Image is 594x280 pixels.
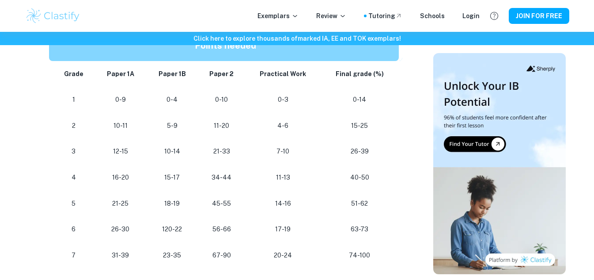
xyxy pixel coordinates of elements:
[102,249,140,261] p: 31-39
[102,94,140,106] p: 0-9
[257,11,299,21] p: Exemplars
[153,249,191,261] p: 23-35
[64,70,83,77] strong: Grade
[60,94,88,106] p: 1
[60,172,88,184] p: 4
[205,249,238,261] p: 67-90
[205,146,238,157] p: 21-33
[328,223,392,235] p: 63-73
[336,70,384,77] strong: Final grade (%)
[462,11,480,21] a: Login
[433,53,566,274] img: Thumbnail
[253,146,314,157] p: 7-10
[328,198,392,210] p: 51-62
[102,120,140,132] p: 10-11
[60,146,88,157] p: 3
[328,94,392,106] p: 0-14
[328,249,392,261] p: 74-100
[205,198,238,210] p: 45-55
[60,120,88,132] p: 2
[102,223,140,235] p: 26-30
[328,172,392,184] p: 40-50
[60,249,88,261] p: 7
[487,8,502,23] button: Help and Feedback
[328,120,392,132] p: 15-25
[316,11,346,21] p: Review
[328,146,392,157] p: 26-39
[25,7,81,25] img: Clastify logo
[153,172,191,184] p: 15-17
[102,198,140,210] p: 21-25
[253,94,314,106] p: 0-3
[153,94,191,106] p: 0-4
[60,223,88,235] p: 6
[368,11,402,21] a: Tutoring
[253,172,314,184] p: 11-13
[209,70,234,77] strong: Paper 2
[253,249,314,261] p: 20-24
[260,70,306,77] strong: Practical Work
[153,198,191,210] p: 18-19
[253,120,314,132] p: 4-6
[102,146,140,157] p: 12-15
[509,8,569,24] button: JOIN FOR FREE
[153,120,191,132] p: 5-9
[205,94,238,106] p: 0-10
[205,120,238,132] p: 11-20
[159,70,186,77] strong: Paper 1B
[153,223,191,235] p: 120-22
[420,11,445,21] a: Schools
[205,223,238,235] p: 56-66
[102,172,140,184] p: 16-20
[205,172,238,184] p: 34-44
[2,34,592,43] h6: Click here to explore thousands of marked IA, EE and TOK exemplars !
[253,223,314,235] p: 17-19
[60,198,88,210] p: 5
[195,40,256,51] strong: Points needed
[153,146,191,157] p: 10-14
[253,198,314,210] p: 14-16
[107,70,134,77] strong: Paper 1A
